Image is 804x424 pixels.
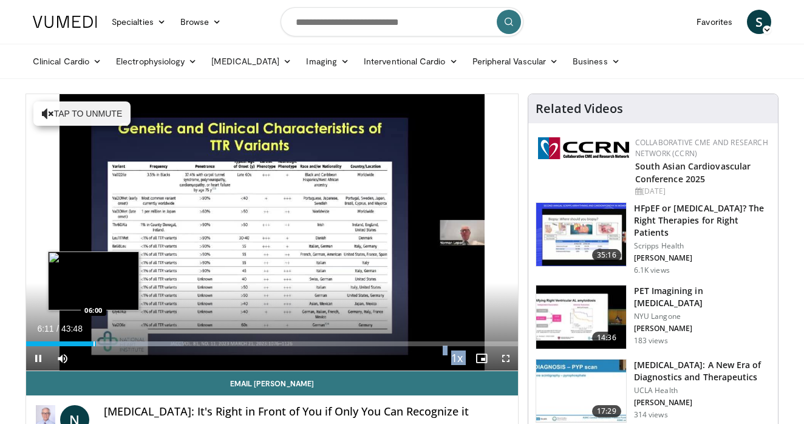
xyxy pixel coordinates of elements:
[635,137,768,159] a: Collaborative CME and Research Network (CCRN)
[635,160,751,185] a: South Asian Cardiovascular Conference 2025
[536,286,626,349] img: cac2b0cd-2f26-4174-8237-e40d74628455.150x105_q85_crop-smart_upscale.jpg
[634,312,771,321] p: NYU Langone
[104,405,508,419] h4: [MEDICAL_DATA]: It's Right in Front of You if Only You Can Recognize it
[634,241,771,251] p: Scripps Health
[494,346,518,371] button: Fullscreen
[469,346,494,371] button: Enable picture-in-picture mode
[104,10,173,34] a: Specialties
[634,386,771,395] p: UCLA Health
[26,371,518,395] a: Email [PERSON_NAME]
[634,336,668,346] p: 183 views
[299,49,356,74] a: Imaging
[634,410,668,420] p: 314 views
[33,101,131,126] button: Tap to unmute
[536,285,771,349] a: 14:36 PET Imagining in [MEDICAL_DATA] NYU Langone [PERSON_NAME] 183 views
[536,101,623,116] h4: Related Videos
[281,7,523,36] input: Search topics, interventions
[536,360,626,423] img: 3a61ed57-80ed-4134-89e2-85aa32d7d692.150x105_q85_crop-smart_upscale.jpg
[50,346,75,371] button: Mute
[536,359,771,423] a: 17:29 [MEDICAL_DATA]: A New Era of Diagnostics and Therapeutics UCLA Health [PERSON_NAME] 314 views
[445,346,469,371] button: Playback Rate
[536,202,771,275] a: 35:16 HFpEF or [MEDICAL_DATA]? The Right Therapies for Right Patients Scripps Health [PERSON_NAME...
[592,249,621,261] span: 35:16
[33,16,97,28] img: VuMedi Logo
[634,265,670,275] p: 6.1K views
[465,49,565,74] a: Peripheral Vascular
[109,49,204,74] a: Electrophysiology
[592,332,621,344] span: 14:36
[634,398,771,408] p: [PERSON_NAME]
[37,324,53,333] span: 6:11
[634,359,771,383] h3: [MEDICAL_DATA]: A New Era of Diagnostics and Therapeutics
[634,324,771,333] p: [PERSON_NAME]
[173,10,229,34] a: Browse
[26,94,518,371] video-js: Video Player
[48,251,139,310] img: image.jpeg
[536,203,626,266] img: dfd7e8cb-3665-484f-96d9-fe431be1631d.150x105_q85_crop-smart_upscale.jpg
[26,49,109,74] a: Clinical Cardio
[592,405,621,417] span: 17:29
[634,285,771,309] h3: PET Imagining in [MEDICAL_DATA]
[204,49,299,74] a: [MEDICAL_DATA]
[634,202,771,239] h3: HFpEF or [MEDICAL_DATA]? The Right Therapies for Right Patients
[538,137,629,159] img: a04ee3ba-8487-4636-b0fb-5e8d268f3737.png.150x105_q85_autocrop_double_scale_upscale_version-0.2.png
[56,324,59,333] span: /
[689,10,740,34] a: Favorites
[61,324,83,333] span: 43:48
[26,346,50,371] button: Pause
[635,186,768,197] div: [DATE]
[356,49,465,74] a: Interventional Cardio
[565,49,627,74] a: Business
[747,10,771,34] a: S
[634,253,771,263] p: [PERSON_NAME]
[26,341,518,346] div: Progress Bar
